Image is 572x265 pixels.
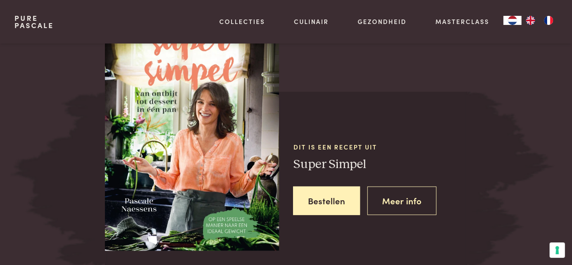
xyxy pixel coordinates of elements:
[367,187,436,215] a: Meer info
[294,17,329,26] a: Culinair
[521,16,558,25] ul: Language list
[503,16,521,25] div: Language
[503,16,558,25] aside: Language selected: Nederlands
[293,142,467,152] span: Dit is een recept uit
[435,17,489,26] a: Masterclass
[549,242,565,258] button: Uw voorkeuren voor toestemming voor trackingtechnologieën
[14,14,54,29] a: PurePascale
[539,16,558,25] a: FR
[293,187,360,215] a: Bestellen
[293,157,467,173] h3: Super Simpel
[358,17,407,26] a: Gezondheid
[503,16,521,25] a: NL
[219,17,265,26] a: Collecties
[521,16,539,25] a: EN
